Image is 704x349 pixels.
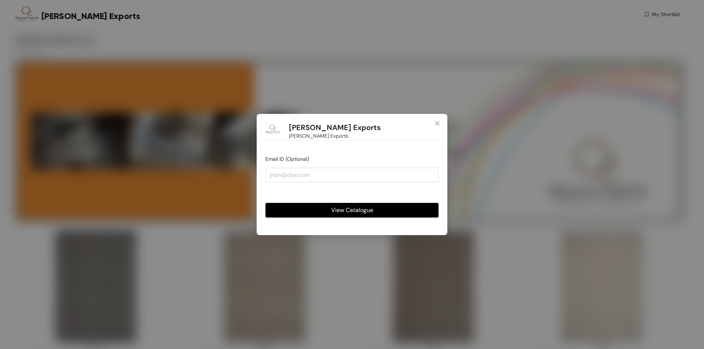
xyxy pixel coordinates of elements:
span: View Catalogue [331,205,373,215]
span: close [434,120,440,126]
button: View Catalogue [265,203,439,218]
h1: [PERSON_NAME] Exports [289,123,381,132]
span: Email ID (Optional) [265,156,309,162]
input: jhon@doe.com [265,168,439,182]
span: [PERSON_NAME] Exports [289,132,348,140]
img: Buyer Portal [265,123,280,137]
button: Close [428,114,447,134]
